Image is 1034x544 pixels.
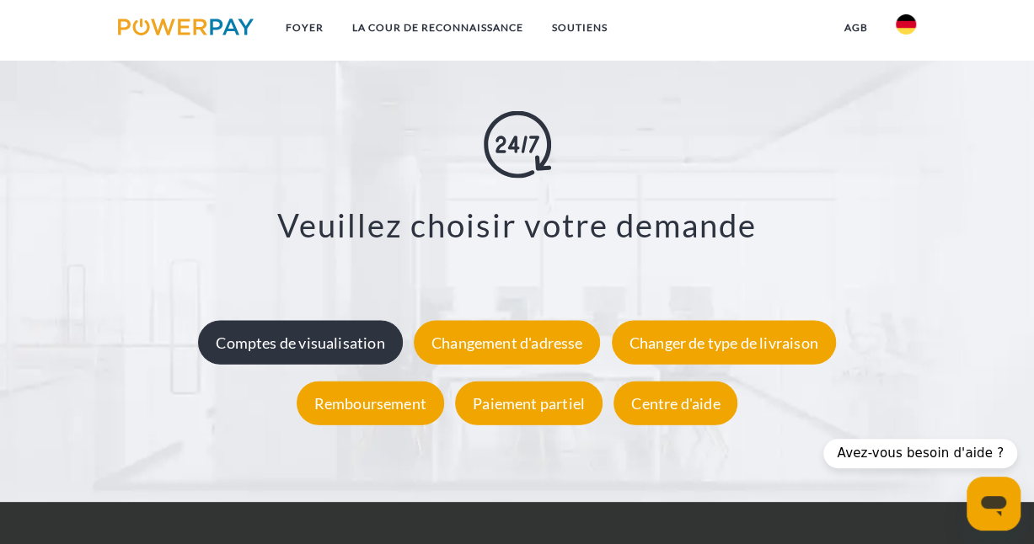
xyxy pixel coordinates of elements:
[484,111,551,179] img: online-shopping.svg
[410,333,605,352] a: Changement d'adresse
[823,439,1017,468] div: Avez-vous besoin d'aide ?
[967,477,1021,531] iframe: Schaltfläche zum Öffnen des Messaging-Fensters; Konversation läuft
[338,13,538,43] a: LA COUR DE RECONNAISSANCE
[612,321,836,365] div: Changer de type de livraison
[297,381,444,425] div: Remboursement
[271,13,338,43] a: Foyer
[538,13,622,43] a: SOUTIENS
[455,381,603,425] div: Paiement partiel
[829,13,881,43] a: agb
[72,205,961,246] h3: Veuillez choisir votre demande
[414,321,601,365] div: Changement d'adresse
[896,14,916,35] img: de
[194,333,406,352] a: Comptes de visualisation
[608,333,840,352] a: Changer de type de livraison
[609,394,742,413] a: Centre d'aide
[118,19,254,35] img: logo-powerpay.svg
[613,381,737,425] div: Centre d'aide
[451,394,607,413] a: Paiement partiel
[198,321,402,365] div: Comptes de visualisation
[292,394,448,413] a: Remboursement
